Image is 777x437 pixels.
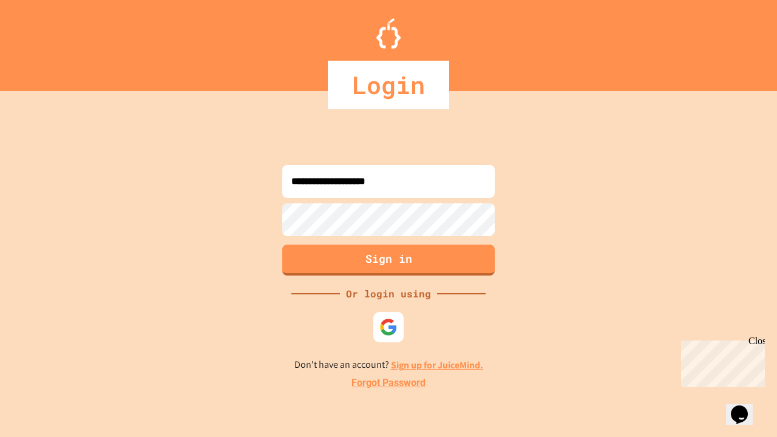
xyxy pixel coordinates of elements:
iframe: chat widget [676,336,765,387]
img: Logo.svg [376,18,401,49]
button: Sign in [282,245,495,276]
p: Don't have an account? [294,357,483,373]
a: Sign up for JuiceMind. [391,359,483,371]
div: Or login using [340,286,437,301]
div: Login [328,61,449,109]
iframe: chat widget [726,388,765,425]
img: google-icon.svg [379,318,398,336]
a: Forgot Password [351,376,426,390]
div: Chat with us now!Close [5,5,84,77]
